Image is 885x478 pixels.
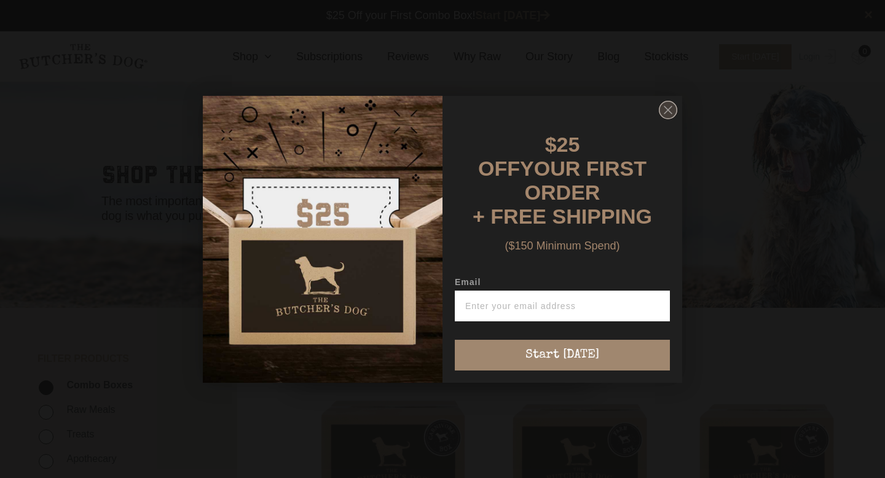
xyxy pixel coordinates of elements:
label: Email [455,277,670,291]
span: ($150 Minimum Spend) [505,240,619,252]
button: Close dialog [659,101,677,119]
button: Start [DATE] [455,340,670,370]
img: d0d537dc-5429-4832-8318-9955428ea0a1.jpeg [203,96,442,383]
input: Enter your email address [455,291,670,321]
span: YOUR FIRST ORDER + FREE SHIPPING [473,157,652,228]
span: $25 OFF [478,133,580,180]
